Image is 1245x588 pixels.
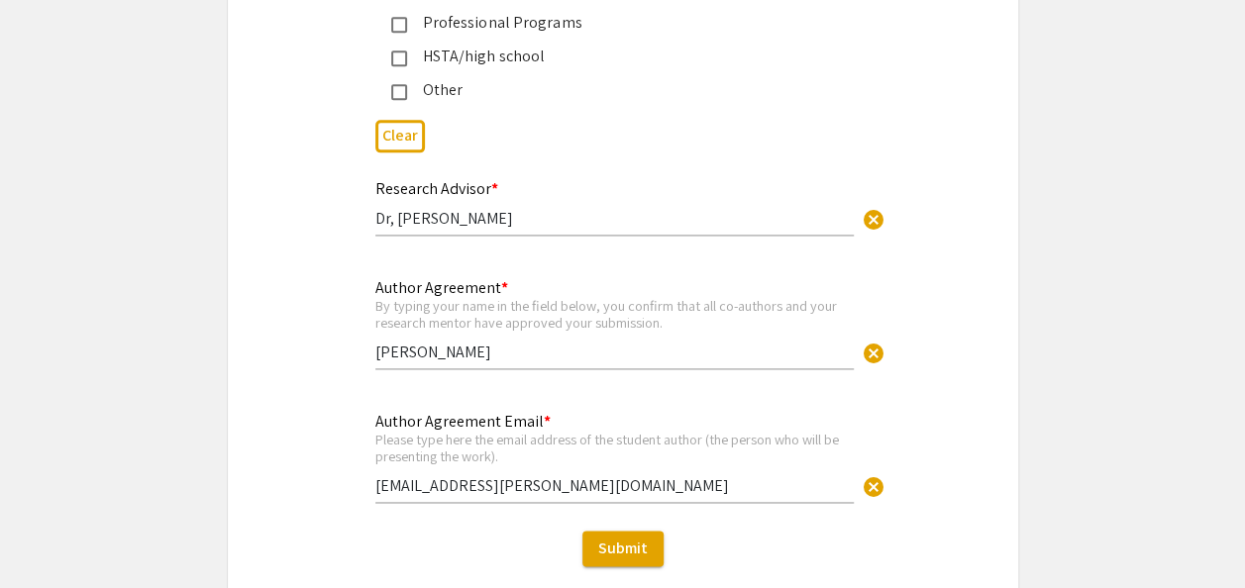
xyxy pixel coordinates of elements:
[375,120,425,152] button: Clear
[862,475,885,499] span: cancel
[375,277,508,298] mat-label: Author Agreement
[375,342,854,362] input: Type Here
[854,332,893,371] button: Clear
[375,475,854,496] input: Type Here
[407,11,823,35] div: Professional Programs
[854,465,893,505] button: Clear
[582,531,664,566] button: Submit
[375,208,854,229] input: Type Here
[15,499,84,573] iframe: Chat
[375,178,498,199] mat-label: Research Advisor
[375,411,551,432] mat-label: Author Agreement Email
[375,297,854,332] div: By typing your name in the field below, you confirm that all co-authors and your research mentor ...
[407,78,823,102] div: Other
[598,538,648,558] span: Submit
[854,198,893,238] button: Clear
[862,208,885,232] span: cancel
[407,45,823,68] div: HSTA/high school
[375,431,854,465] div: Please type here the email address of the student author (the person who will be presenting the w...
[862,342,885,365] span: cancel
